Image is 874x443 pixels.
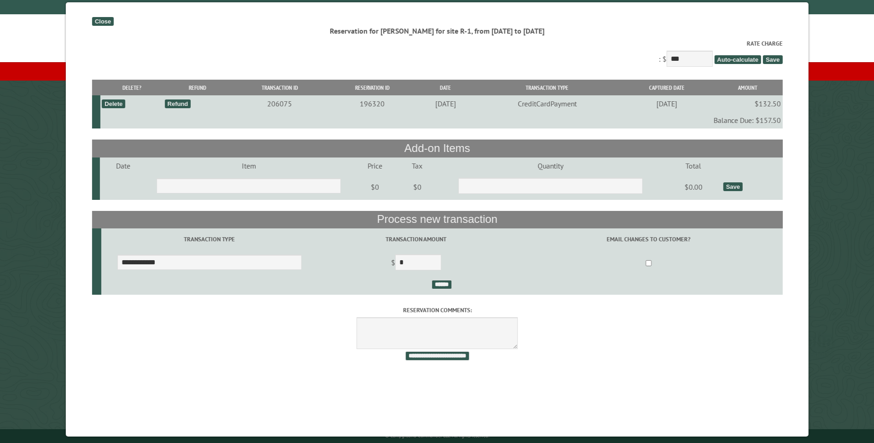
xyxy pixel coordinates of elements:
td: [DATE] [620,95,713,112]
td: 196320 [327,95,417,112]
div: Reservation for [PERSON_NAME] for site R-1, from [DATE] to [DATE] [92,26,782,36]
th: Add-on Items [92,140,782,157]
th: Refund [163,80,232,96]
th: Transaction Type [473,80,620,96]
div: Close [92,17,113,26]
label: Transaction Amount [319,235,513,244]
td: CreditCardPayment [473,95,620,112]
label: Rate Charge [92,39,782,48]
td: $132.50 [713,95,782,112]
td: $0 [399,174,435,200]
div: Delete [102,99,125,108]
th: Delete? [100,80,163,96]
th: Process new transaction [92,211,782,228]
td: Total [665,157,721,174]
div: : $ [92,39,782,69]
label: Email changes to customer? [516,235,781,244]
th: Amount [713,80,782,96]
td: 206075 [232,95,327,112]
th: Transaction ID [232,80,327,96]
td: $0 [351,174,399,200]
th: Captured Date [620,80,713,96]
td: Price [351,157,399,174]
td: Item [146,157,351,174]
td: Quantity [435,157,665,174]
td: $ [317,251,514,276]
td: $0.00 [665,174,721,200]
small: © Campground Commander LLC. All rights reserved. [385,433,489,439]
td: Date [100,157,146,174]
th: Date [417,80,473,96]
div: Refund [164,99,191,108]
td: [DATE] [417,95,473,112]
td: Tax [399,157,435,174]
span: Save [763,55,782,64]
span: Auto-calculate [714,55,761,64]
label: Reservation comments: [92,306,782,315]
div: Save [723,182,742,191]
th: Reservation ID [327,80,417,96]
td: Balance Due: $157.50 [100,112,782,128]
label: Transaction Type [102,235,316,244]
